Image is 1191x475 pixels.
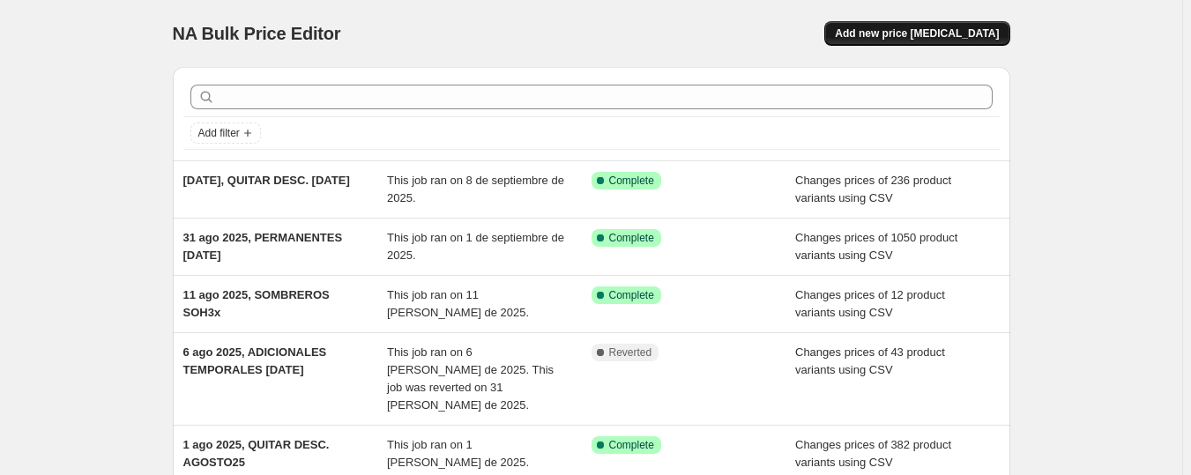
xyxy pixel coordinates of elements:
span: Changes prices of 12 product variants using CSV [795,288,945,319]
span: 11 ago 2025, SOMBREROS SOH3x [183,288,330,319]
span: This job ran on 1 [PERSON_NAME] de 2025. [387,438,529,469]
span: Add new price [MEDICAL_DATA] [835,26,999,41]
span: Changes prices of 382 product variants using CSV [795,438,951,469]
span: 31 ago 2025, PERMANENTES [DATE] [183,231,343,262]
span: Changes prices of 43 product variants using CSV [795,345,945,376]
span: NA Bulk Price Editor [173,24,341,43]
span: Changes prices of 236 product variants using CSV [795,174,951,204]
span: 6 ago 2025, ADICIONALES TEMPORALES [DATE] [183,345,327,376]
span: Reverted [609,345,652,360]
span: This job ran on 1 de septiembre de 2025. [387,231,564,262]
span: Complete [609,174,654,188]
span: 1 ago 2025, QUITAR DESC. AGOSTO25 [183,438,330,469]
span: Complete [609,231,654,245]
span: This job ran on 11 [PERSON_NAME] de 2025. [387,288,529,319]
span: Changes prices of 1050 product variants using CSV [795,231,957,262]
button: Add new price [MEDICAL_DATA] [824,21,1009,46]
span: Add filter [198,126,240,140]
button: Add filter [190,122,261,144]
span: This job ran on 6 [PERSON_NAME] de 2025. This job was reverted on 31 [PERSON_NAME] de 2025. [387,345,554,412]
span: [DATE], QUITAR DESC. [DATE] [183,174,350,187]
span: Complete [609,288,654,302]
span: Complete [609,438,654,452]
span: This job ran on 8 de septiembre de 2025. [387,174,564,204]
